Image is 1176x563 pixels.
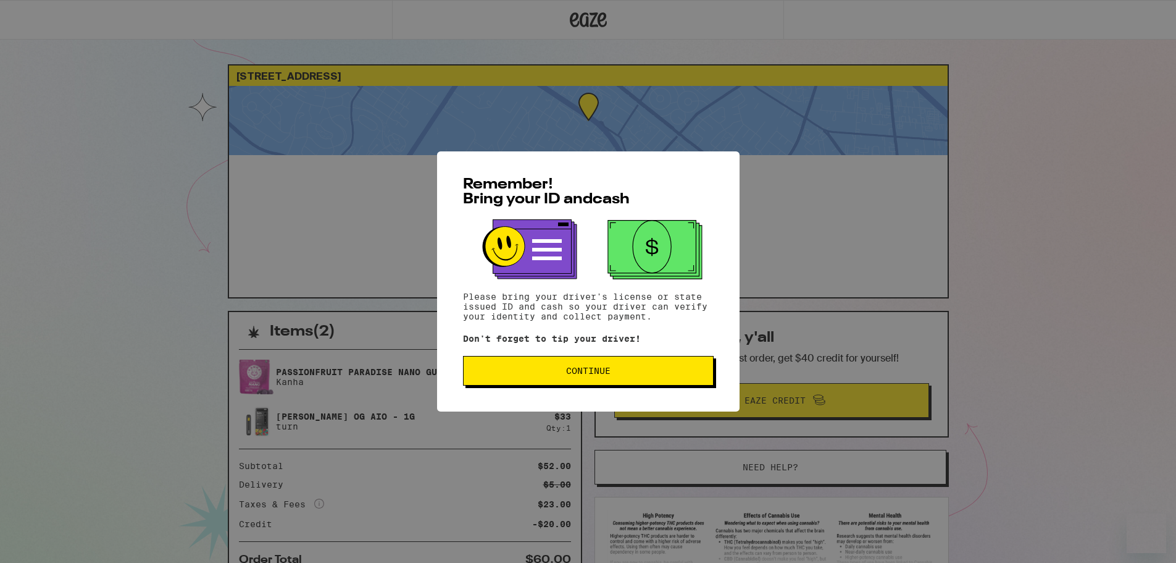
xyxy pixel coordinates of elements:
[1127,514,1166,553] iframe: Button to launch messaging window
[566,366,611,375] span: Continue
[463,356,714,386] button: Continue
[463,334,714,344] p: Don't forget to tip your driver!
[463,292,714,321] p: Please bring your driver's license or state issued ID and cash so your driver can verify your ide...
[463,177,630,207] span: Remember! Bring your ID and cash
